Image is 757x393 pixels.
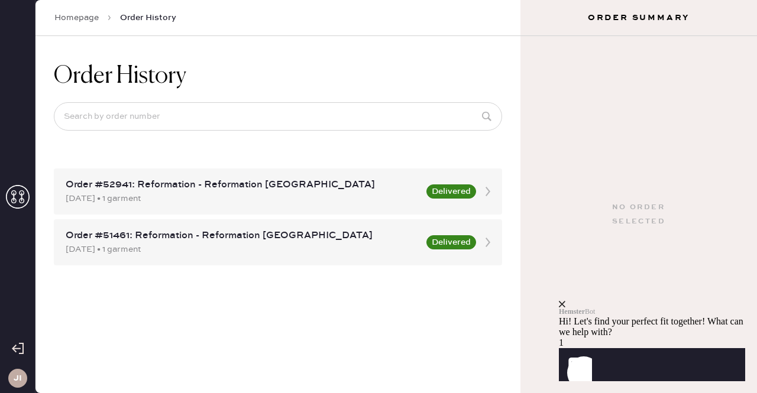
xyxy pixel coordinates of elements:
span: Order History [120,12,176,24]
div: [DATE] • 1 garment [66,243,419,256]
button: Delivered [426,235,476,249]
h3: JI [14,374,22,382]
div: [DATE] • 1 garment [66,192,419,205]
div: Order #51461: Reformation - Reformation [GEOGRAPHIC_DATA] [66,229,419,243]
button: Delivered [426,184,476,199]
a: Homepage [54,12,99,24]
h3: Order Summary [520,12,757,24]
iframe: Front Chat [559,229,754,391]
input: Search by order number [54,102,502,131]
div: Order #52941: Reformation - Reformation [GEOGRAPHIC_DATA] [66,178,419,192]
h1: Order History [54,62,186,90]
div: No order selected [612,200,665,229]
